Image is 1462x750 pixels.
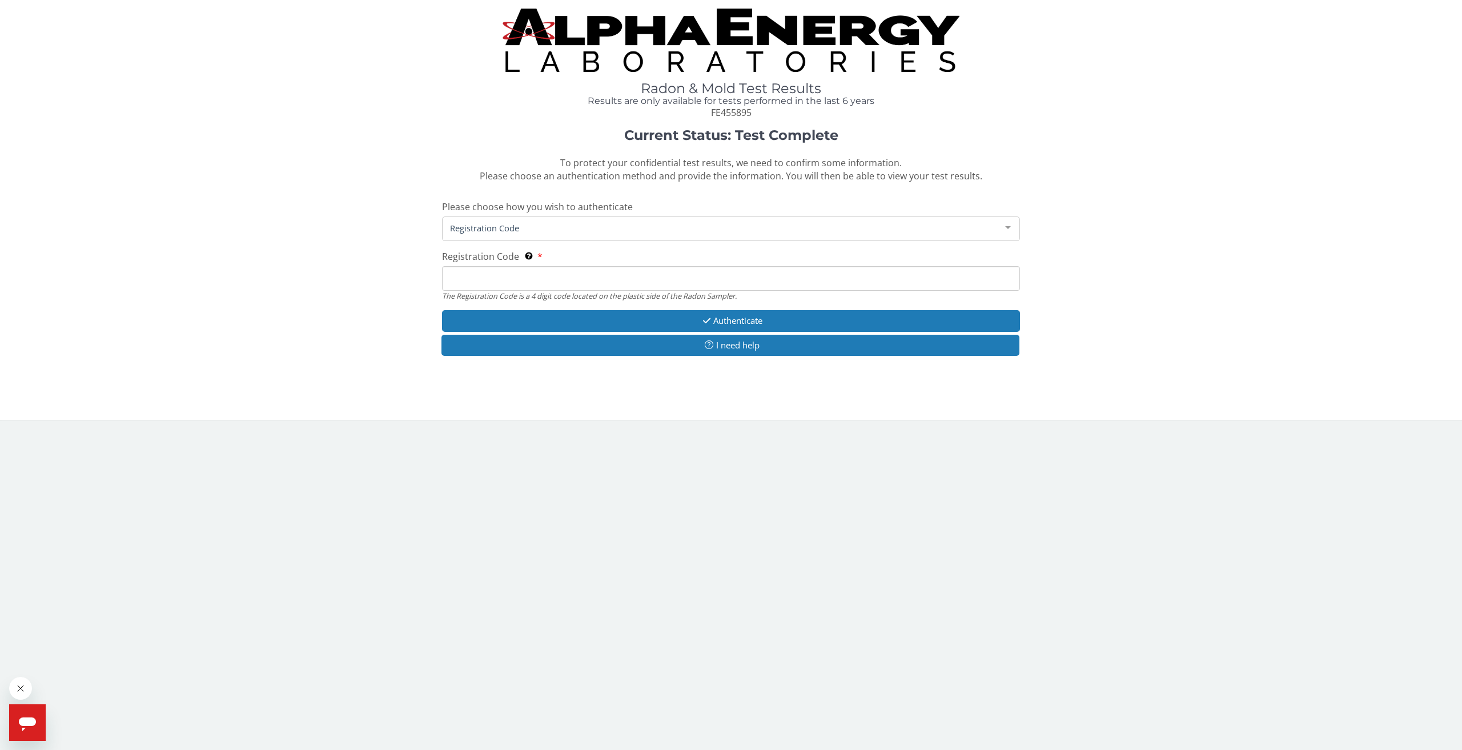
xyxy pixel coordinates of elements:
[7,8,25,17] span: Help
[442,81,1020,96] h1: Radon & Mold Test Results
[503,9,959,72] img: TightCrop.jpg
[442,310,1020,331] button: Authenticate
[442,96,1020,106] h4: Results are only available for tests performed in the last 6 years
[480,157,982,182] span: To protect your confidential test results, we need to confirm some information. Please choose an ...
[442,250,519,263] span: Registration Code
[447,222,997,234] span: Registration Code
[9,677,32,700] iframe: Close message
[711,106,752,119] span: FE455895
[442,200,633,213] span: Please choose how you wish to authenticate
[441,335,1019,356] button: I need help
[442,291,1020,301] div: The Registration Code is a 4 digit code located on the plastic side of the Radon Sampler.
[624,127,838,143] strong: Current Status: Test Complete
[9,704,46,741] iframe: Button to launch messaging window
